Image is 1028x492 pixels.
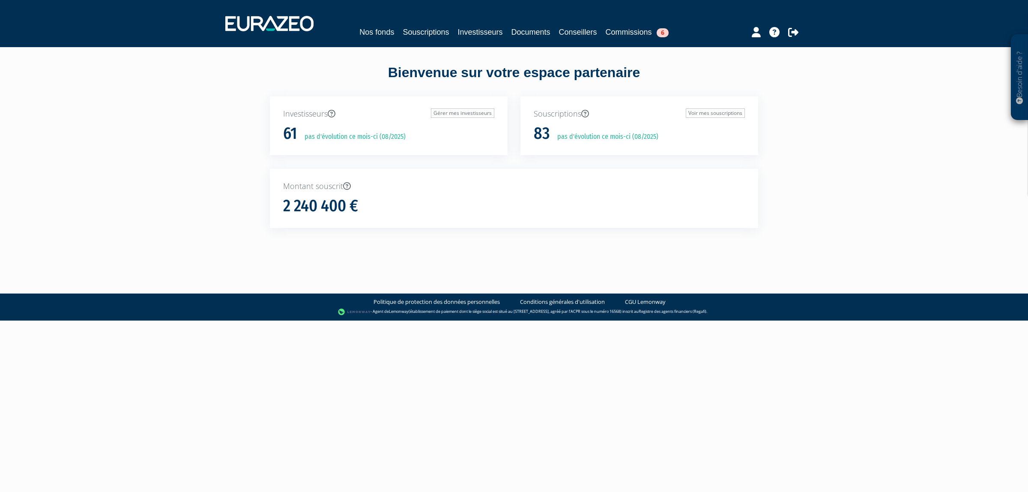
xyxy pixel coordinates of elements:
p: pas d'évolution ce mois-ci (08/2025) [551,132,658,142]
a: Commissions6 [606,26,669,38]
img: 1732889491-logotype_eurazeo_blanc_rvb.png [225,16,314,31]
p: Besoin d'aide ? [1015,39,1025,116]
p: Investisseurs [283,108,494,120]
h1: 2 240 400 € [283,197,358,215]
a: Politique de protection des données personnelles [374,298,500,306]
div: Bienvenue sur votre espace partenaire [263,63,765,96]
a: Conseillers [559,26,597,38]
a: CGU Lemonway [625,298,666,306]
h1: 61 [283,125,297,143]
a: Souscriptions [403,26,449,38]
h1: 83 [534,125,550,143]
div: - Agent de (établissement de paiement dont le siège social est situé au [STREET_ADDRESS], agréé p... [9,308,1019,316]
a: Voir mes souscriptions [686,108,745,118]
a: Registre des agents financiers (Regafi) [639,309,706,314]
a: Conditions générales d'utilisation [520,298,605,306]
span: 6 [657,28,669,37]
p: Montant souscrit [283,181,745,192]
a: Documents [511,26,550,38]
a: Gérer mes investisseurs [431,108,494,118]
a: Investisseurs [457,26,502,38]
p: Souscriptions [534,108,745,120]
a: Lemonway [389,309,409,314]
a: Nos fonds [359,26,394,38]
img: logo-lemonway.png [338,308,371,316]
p: pas d'évolution ce mois-ci (08/2025) [299,132,406,142]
